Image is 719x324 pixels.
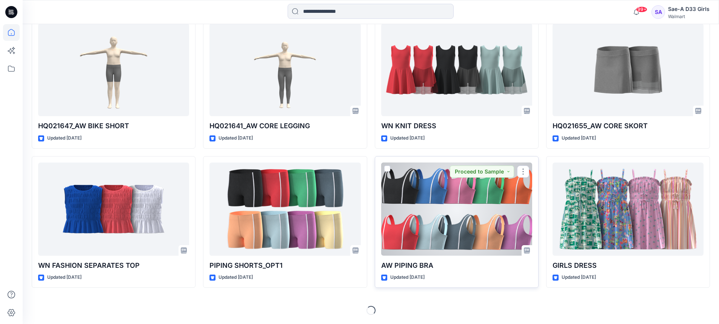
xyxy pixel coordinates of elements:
p: PIPING SHORTS_OPT1 [209,260,360,271]
p: Updated [DATE] [562,134,596,142]
p: Updated [DATE] [390,134,425,142]
a: HQ021647_AW BIKE SHORT [38,23,189,117]
a: HQ021655_AW CORE SKORT [553,23,704,117]
p: Updated [DATE] [47,134,82,142]
div: Walmart [668,14,710,19]
p: Updated [DATE] [219,134,253,142]
p: Updated [DATE] [47,273,82,281]
p: HQ021655_AW CORE SKORT [553,121,704,131]
a: HQ021641_AW CORE LEGGING [209,23,360,117]
p: Updated [DATE] [219,273,253,281]
p: WN KNIT DRESS [381,121,532,131]
a: PIPING SHORTS_OPT1 [209,163,360,256]
p: Updated [DATE] [562,273,596,281]
p: HQ021641_AW CORE LEGGING [209,121,360,131]
a: AW PIPING BRA [381,163,532,256]
p: WN FASHION SEPARATES TOP [38,260,189,271]
a: GIRLS DRESS [553,163,704,256]
p: GIRLS DRESS [553,260,704,271]
div: SA [651,5,665,19]
span: 99+ [636,6,647,12]
p: Updated [DATE] [390,273,425,281]
a: WN FASHION SEPARATES TOP [38,163,189,256]
a: WN KNIT DRESS [381,23,532,117]
p: AW PIPING BRA [381,260,532,271]
div: Sae-A D33 Girls [668,5,710,14]
p: HQ021647_AW BIKE SHORT [38,121,189,131]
